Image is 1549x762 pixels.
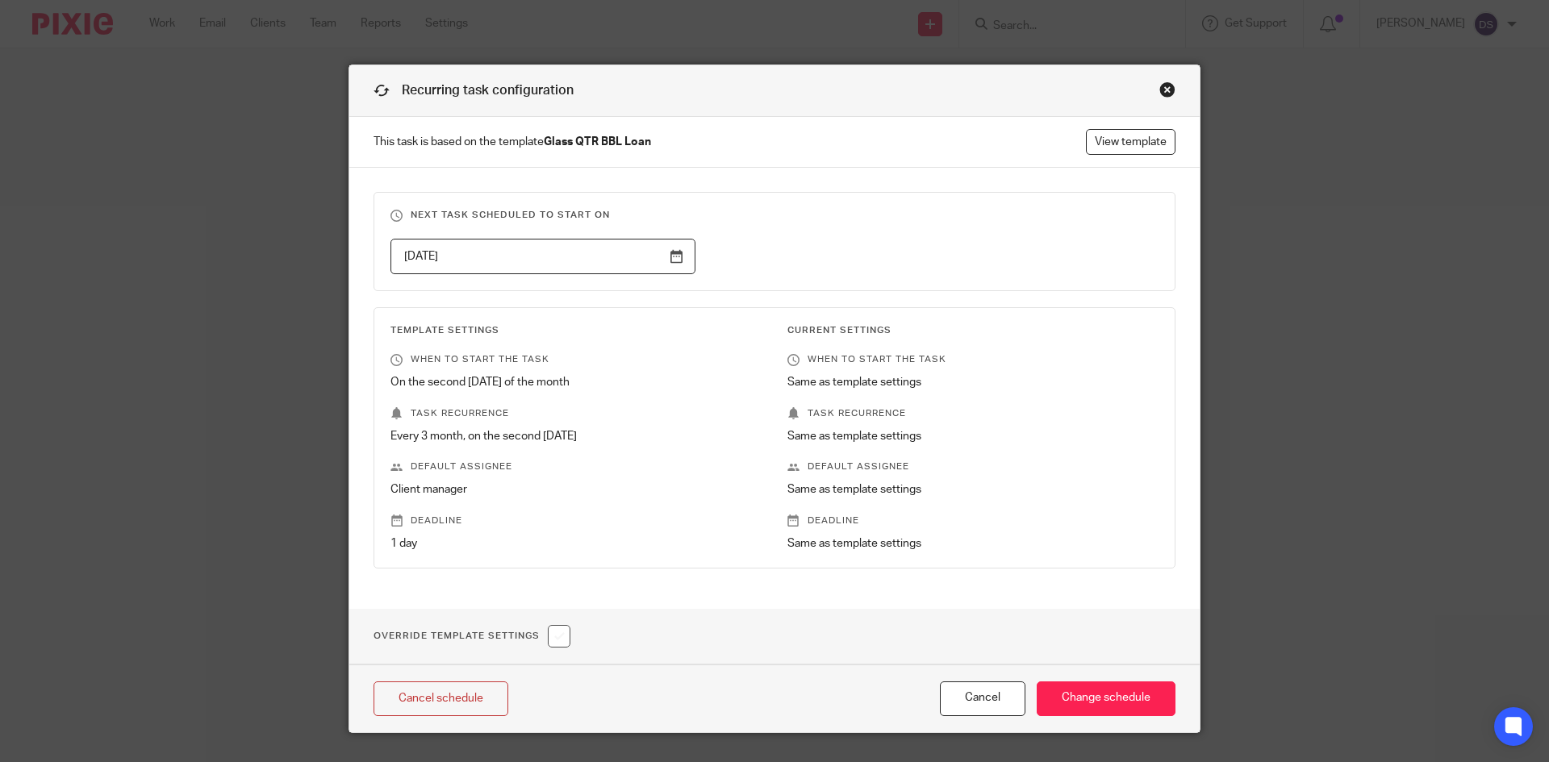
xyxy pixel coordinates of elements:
[544,136,651,148] strong: Glass QTR BBL Loan
[390,209,1159,222] h3: Next task scheduled to start on
[1159,81,1175,98] div: Close this dialog window
[787,407,1159,420] p: Task recurrence
[787,374,1159,390] p: Same as template settings
[390,428,762,444] p: Every 3 month, on the second [DATE]
[787,535,1159,552] p: Same as template settings
[390,514,762,527] p: Deadline
[374,81,574,100] h1: Recurring task configuration
[1037,681,1175,716] input: Change schedule
[787,324,1159,337] h3: Current Settings
[390,481,762,498] p: Client manager
[374,625,570,647] h1: Override Template Settings
[390,324,762,337] h3: Template Settings
[374,134,651,150] span: This task is based on the template
[940,681,1025,716] button: Cancel
[390,374,762,390] p: On the second [DATE] of the month
[787,460,1159,473] p: Default assignee
[390,353,762,366] p: When to start the task
[787,353,1159,366] p: When to start the task
[787,481,1159,498] p: Same as template settings
[787,428,1159,444] p: Same as template settings
[390,535,762,552] p: 1 day
[374,681,508,716] a: Cancel schedule
[390,460,762,473] p: Default assignee
[787,514,1159,527] p: Deadline
[1086,129,1175,155] a: View template
[390,407,762,420] p: Task recurrence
